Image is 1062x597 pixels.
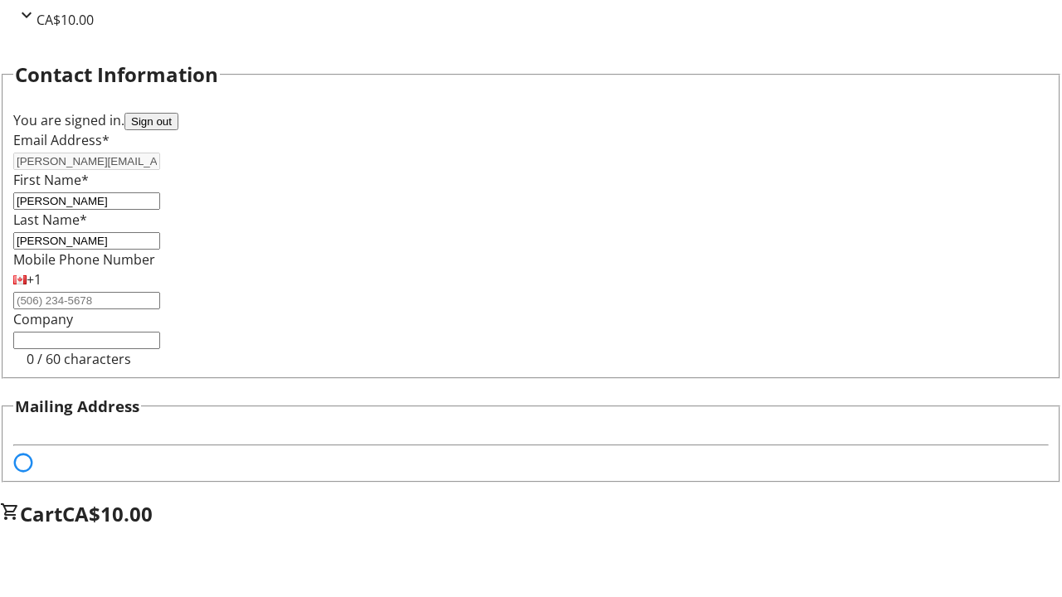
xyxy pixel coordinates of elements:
label: Email Address* [13,131,110,149]
span: Cart [20,500,62,527]
label: Mobile Phone Number [13,250,155,269]
tr-character-limit: 0 / 60 characters [27,350,131,368]
span: CA$10.00 [37,11,94,29]
input: (506) 234-5678 [13,292,160,309]
button: Sign out [124,113,178,130]
h2: Contact Information [15,60,218,90]
h3: Mailing Address [15,395,139,418]
label: Company [13,310,73,328]
span: CA$10.00 [62,500,153,527]
label: First Name* [13,171,89,189]
div: You are signed in. [13,110,1049,130]
label: Last Name* [13,211,87,229]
